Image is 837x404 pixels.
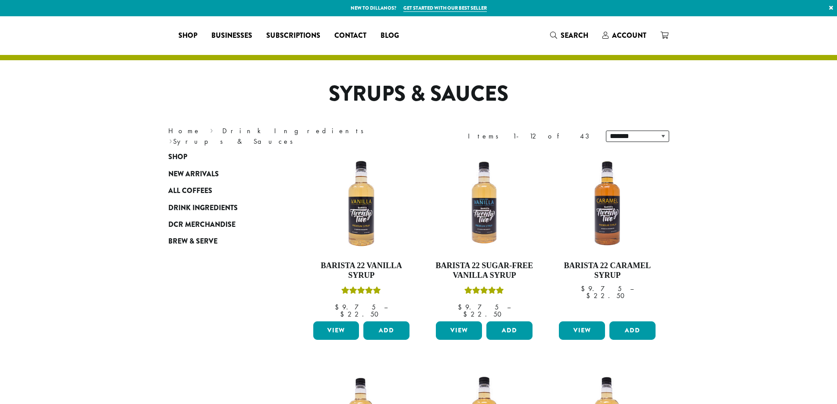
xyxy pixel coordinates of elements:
[171,29,204,43] a: Shop
[559,321,605,340] a: View
[334,30,366,41] span: Contact
[168,233,274,250] a: Brew & Serve
[561,30,588,40] span: Search
[434,261,535,280] h4: Barista 22 Sugar-Free Vanilla Syrup
[557,261,658,280] h4: Barista 22 Caramel Syrup
[586,291,594,300] span: $
[311,153,412,318] a: Barista 22 Vanilla SyrupRated 5.00 out of 5
[168,126,406,147] nav: Breadcrumb
[464,285,504,298] div: Rated 5.00 out of 5
[168,126,201,135] a: Home
[458,302,465,312] span: $
[222,126,370,135] a: Drink Ingredients
[363,321,409,340] button: Add
[434,153,535,254] img: SF-VANILLA-300x300.png
[557,153,658,318] a: Barista 22 Caramel Syrup
[384,302,388,312] span: –
[168,199,274,216] a: Drink Ingredients
[178,30,197,41] span: Shop
[311,261,412,280] h4: Barista 22 Vanilla Syrup
[463,309,506,319] bdi: 22.50
[341,285,381,298] div: Rated 5.00 out of 5
[557,153,658,254] img: CARAMEL-1-300x300.png
[162,81,676,107] h1: Syrups & Sauces
[403,4,487,12] a: Get started with our best seller
[458,302,499,312] bdi: 9.75
[168,219,236,230] span: DCR Merchandise
[630,284,634,293] span: –
[586,291,629,300] bdi: 22.50
[168,236,217,247] span: Brew & Serve
[486,321,533,340] button: Add
[210,123,213,136] span: ›
[266,30,320,41] span: Subscriptions
[168,182,274,199] a: All Coffees
[468,131,593,142] div: Items 1-12 of 43
[380,30,399,41] span: Blog
[168,166,274,182] a: New Arrivals
[168,149,274,165] a: Shop
[581,284,622,293] bdi: 9.75
[168,186,212,197] span: All Coffees
[340,309,383,319] bdi: 22.50
[463,309,471,319] span: $
[612,30,646,40] span: Account
[313,321,359,340] a: View
[507,302,511,312] span: –
[168,152,187,163] span: Shop
[543,28,595,43] a: Search
[311,153,412,254] img: VANILLA-300x300.png
[340,309,348,319] span: $
[168,216,274,233] a: DCR Merchandise
[335,302,342,312] span: $
[581,284,588,293] span: $
[168,169,219,180] span: New Arrivals
[436,321,482,340] a: View
[609,321,656,340] button: Add
[168,203,238,214] span: Drink Ingredients
[169,133,172,147] span: ›
[211,30,252,41] span: Businesses
[434,153,535,318] a: Barista 22 Sugar-Free Vanilla SyrupRated 5.00 out of 5
[335,302,376,312] bdi: 9.75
